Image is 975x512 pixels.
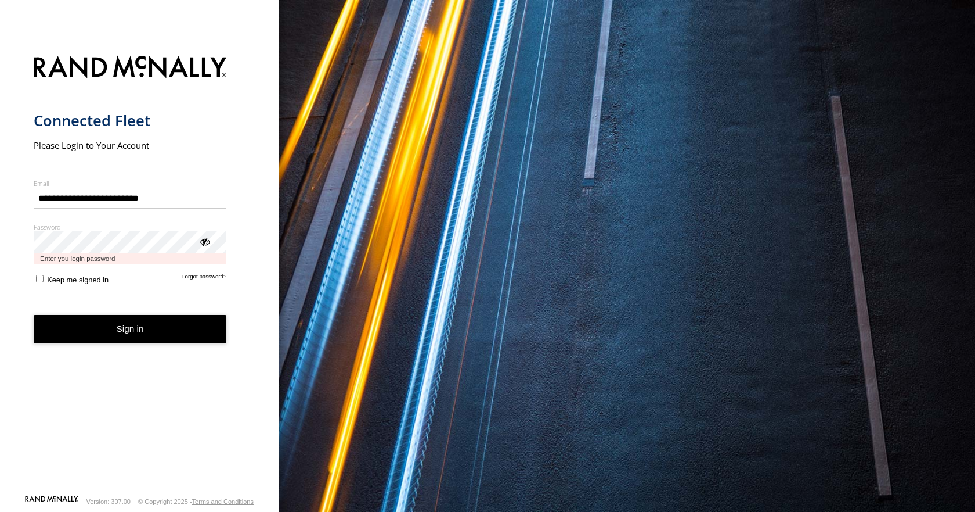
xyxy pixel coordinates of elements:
input: Keep me signed in [36,275,44,282]
img: Rand McNally [34,53,227,83]
div: © Copyright 2025 - [138,498,254,505]
label: Email [34,179,227,188]
a: Visit our Website [25,496,78,507]
label: Password [34,223,227,231]
a: Terms and Conditions [192,498,254,505]
span: Enter you login password [34,253,227,264]
h1: Connected Fleet [34,111,227,130]
div: Version: 307.00 [86,498,131,505]
h2: Please Login to Your Account [34,139,227,151]
span: Keep me signed in [47,275,109,284]
button: Sign in [34,315,227,343]
form: main [34,49,245,495]
a: Forgot password? [182,273,227,284]
div: ViewPassword [198,235,210,247]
